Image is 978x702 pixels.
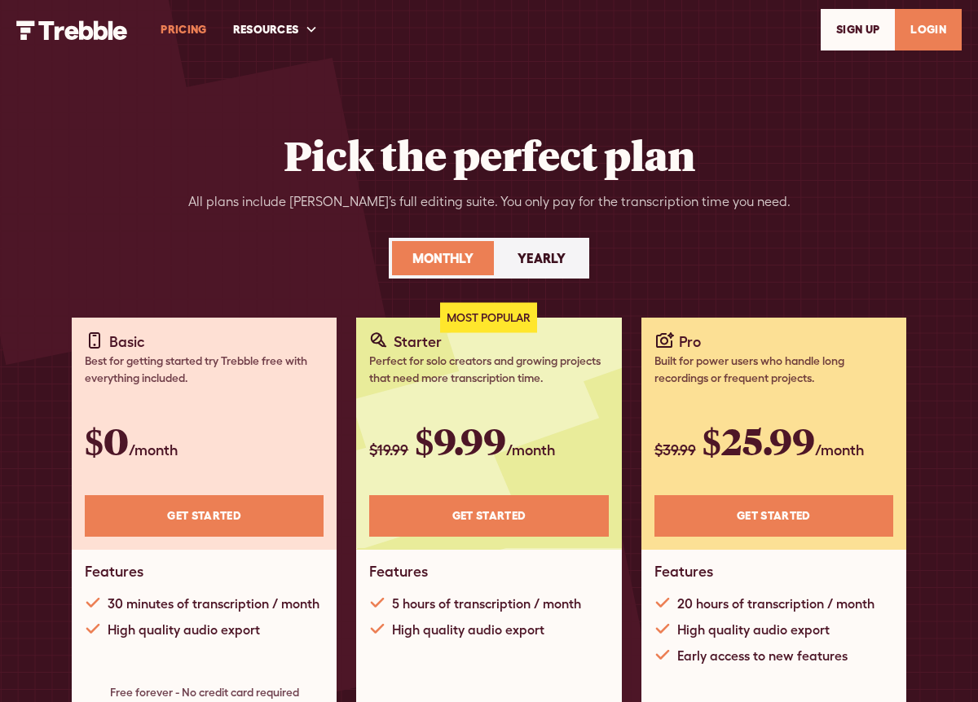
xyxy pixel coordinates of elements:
[895,9,962,50] a: LOGIN
[654,563,713,581] h1: Features
[108,620,260,639] div: High quality audio export
[85,353,324,387] div: Best for getting started try Trebble free with everything included.
[369,495,608,537] a: Get STARTED
[129,441,178,458] span: /month
[815,441,864,458] span: /month
[85,416,129,465] span: $0
[415,416,506,465] span: $9.99
[677,594,874,613] div: 20 hours of transcription / month
[497,241,586,275] a: Yearly
[85,563,143,581] h1: Features
[440,303,537,333] div: Most Popular
[412,248,474,268] div: Monthly
[16,20,128,40] img: Trebble Logo - AI Podcast Editor
[148,2,219,58] a: PRICING
[85,495,324,537] a: Get STARTED
[220,2,332,58] div: RESOURCES
[392,594,581,613] div: 5 hours of transcription / month
[392,620,544,639] div: High quality audio export
[677,620,830,639] div: High quality audio export
[109,331,145,353] div: Basic
[85,684,324,701] div: Free forever - No credit card required
[679,331,701,353] div: Pro
[703,416,815,465] span: $25.99
[654,353,893,387] div: Built for power users who handle long recordings or frequent projects.
[677,646,848,665] div: Early access to new features
[654,495,893,537] a: Get STARTED
[108,594,319,613] div: 30 minutes of transcription / month
[392,241,494,275] a: Monthly
[654,441,696,458] span: $39.99
[369,441,408,458] span: $19.99
[233,21,299,38] div: RESOURCES
[506,441,555,458] span: /month
[16,19,128,39] a: home
[188,192,791,212] div: All plans include [PERSON_NAME]’s full editing suite. You only pay for the transcription time you...
[369,353,608,387] div: Perfect for solo creators and growing projects that need more transcription time.
[369,563,428,581] h1: Features
[284,130,695,179] h2: Pick the perfect plan
[518,248,566,268] div: Yearly
[821,9,895,50] a: SIGn UP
